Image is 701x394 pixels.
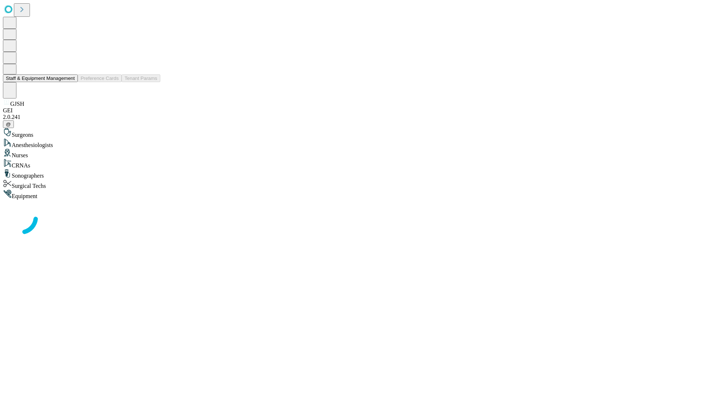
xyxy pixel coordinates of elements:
[3,159,698,169] div: CRNAs
[3,189,698,200] div: Equipment
[3,148,698,159] div: Nurses
[3,179,698,189] div: Surgical Techs
[3,138,698,148] div: Anesthesiologists
[10,101,24,107] span: GJSH
[3,120,14,128] button: @
[78,74,122,82] button: Preference Cards
[122,74,160,82] button: Tenant Params
[3,74,78,82] button: Staff & Equipment Management
[3,169,698,179] div: Sonographers
[3,107,698,114] div: GEI
[3,114,698,120] div: 2.0.241
[3,128,698,138] div: Surgeons
[6,121,11,127] span: @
